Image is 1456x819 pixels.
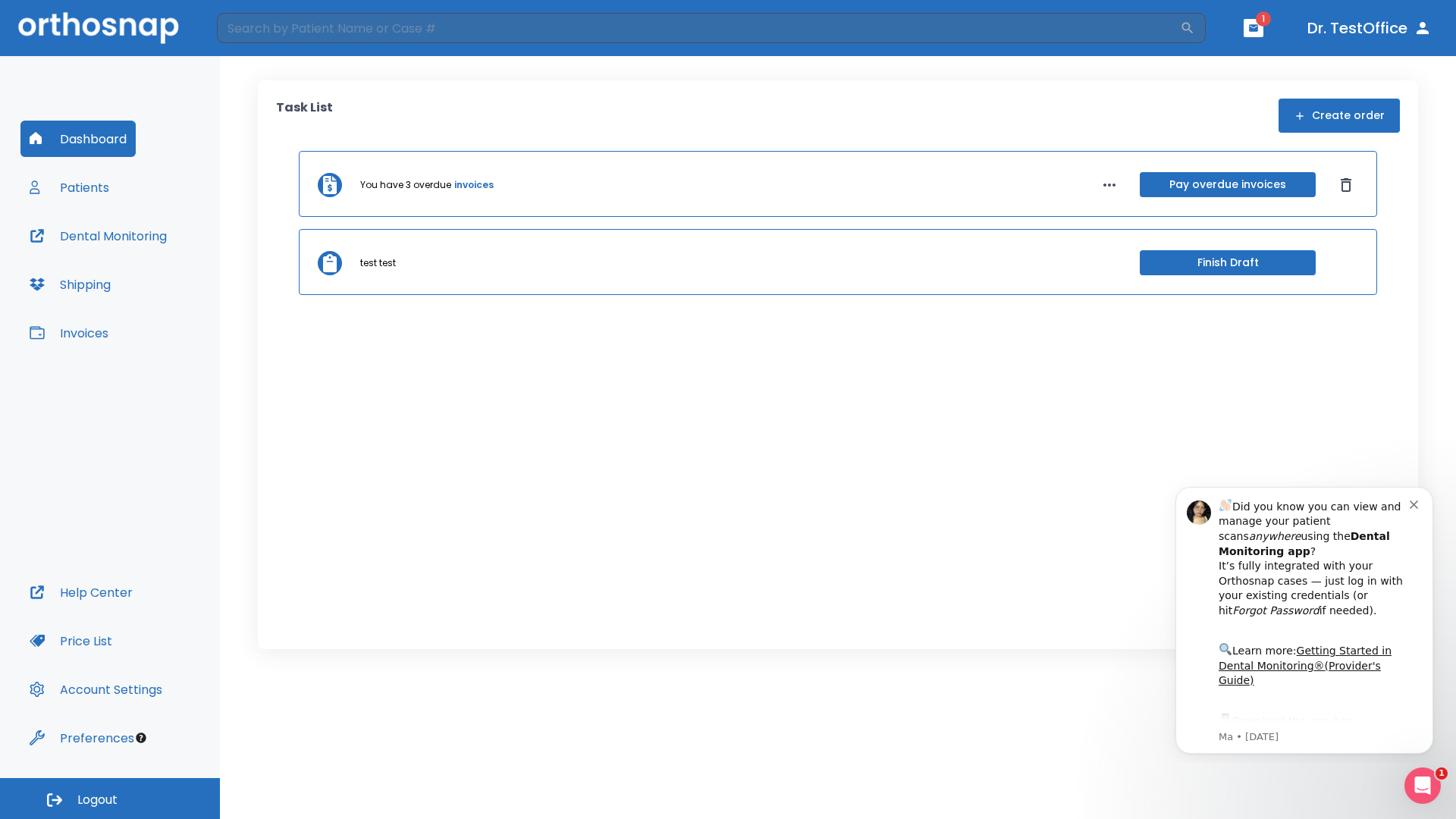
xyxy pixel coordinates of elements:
[360,256,396,270] p: test test
[1256,11,1271,27] span: 1
[217,13,1180,43] input: Search by Patient Name or Case #
[20,574,142,610] button: Help Center
[257,24,269,36] button: Dismiss notification
[1301,14,1438,42] button: Dr. TestOffice
[66,238,257,315] div: Download the app: | ​ Let us know if you need help getting started!
[1404,767,1441,804] iframe: Intercom live chat
[66,242,201,269] a: App Store
[77,792,118,808] span: Logout
[20,266,120,303] button: Shipping
[454,178,494,192] a: invoices
[20,218,176,254] button: Dental Monitoring
[276,99,333,133] p: Task List
[20,720,143,756] button: Preferences
[20,315,118,351] button: Invoices
[18,12,179,43] img: Orthosnap
[360,178,451,192] p: You have 3 overdue
[1153,473,1456,763] iframe: Intercom notifications message
[20,623,121,659] button: Price List
[1140,172,1316,197] button: Pay overdue invoices
[1334,173,1358,197] button: Dismiss
[66,257,257,271] p: Message from Ma, sent 7w ago
[20,671,171,708] button: Account Settings
[20,121,136,157] button: Dashboard
[20,169,118,206] button: Patients
[1279,99,1400,133] button: Create order
[1436,767,1448,780] span: 1
[134,731,148,745] div: Tooltip anchor
[1140,250,1316,275] button: Finish Draft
